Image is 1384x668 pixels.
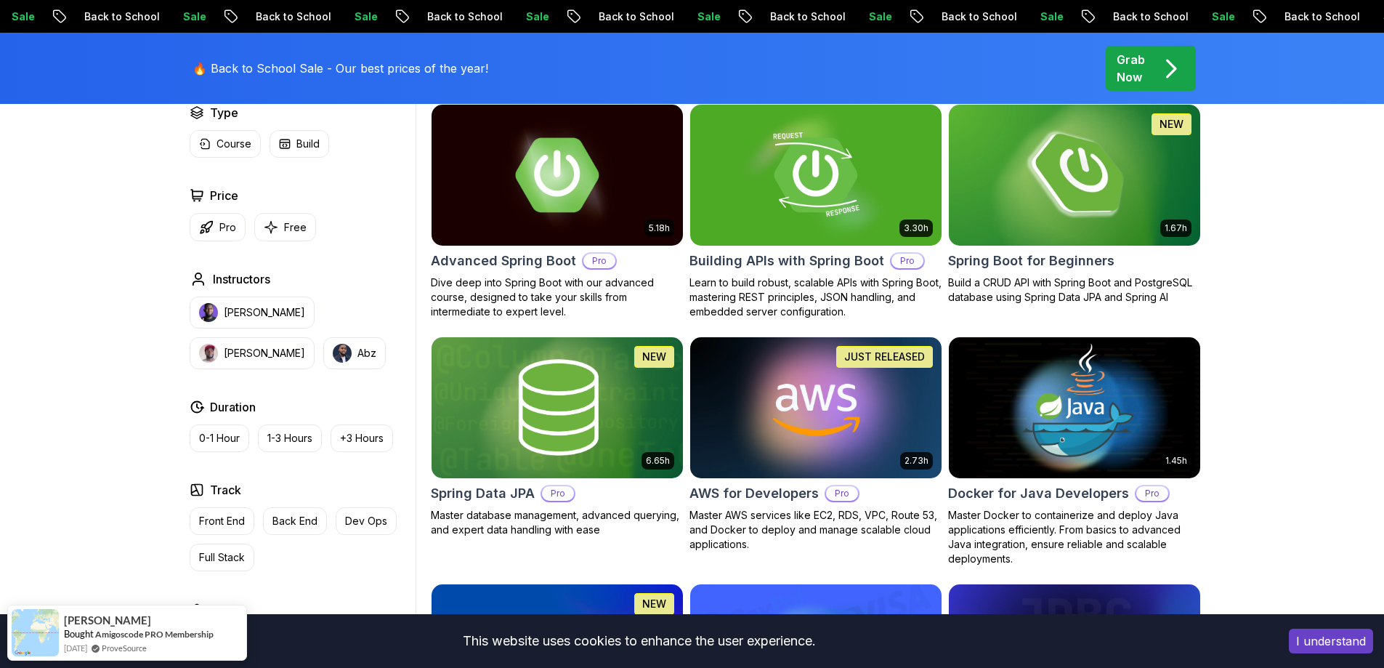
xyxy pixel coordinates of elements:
[284,220,307,235] p: Free
[272,514,317,528] p: Back End
[210,398,256,416] h2: Duration
[826,486,858,501] p: Pro
[891,254,923,268] p: Pro
[254,213,316,241] button: Free
[323,337,386,369] button: instructor imgAbz
[840,9,886,24] p: Sale
[689,483,819,504] h2: AWS for Developers
[267,431,312,446] p: 1-3 Hours
[340,431,384,446] p: +3 Hours
[689,251,884,271] h2: Building APIs with Spring Boot
[1289,629,1373,653] button: Accept cookies
[190,297,315,329] button: instructor img[PERSON_NAME]
[336,507,397,535] button: Dev Ops
[325,9,372,24] p: Sale
[190,544,254,571] button: Full Stack
[649,222,670,234] p: 5.18h
[689,508,942,552] p: Master AWS services like EC2, RDS, VPC, Route 53, and Docker to deploy and manage scalable cloud ...
[210,481,241,499] h2: Track
[357,346,376,361] p: Abz
[1084,9,1183,24] p: Back to School
[1117,51,1145,86] p: Grab Now
[1011,9,1058,24] p: Sale
[296,137,320,151] p: Build
[64,642,87,654] span: [DATE]
[542,486,574,501] p: Pro
[190,130,261,158] button: Course
[154,9,201,24] p: Sale
[64,628,94,640] span: Bought
[431,251,576,271] h2: Advanced Spring Boot
[102,642,147,654] a: ProveSource
[948,251,1114,271] h2: Spring Boot for Beginners
[219,220,236,235] p: Pro
[668,9,715,24] p: Sale
[905,455,928,467] p: 2.73h
[11,625,1267,657] div: This website uses cookies to enhance the user experience.
[224,346,305,361] p: [PERSON_NAME]
[431,337,684,537] a: Spring Data JPA card6.65hNEWSpring Data JPAProMaster database management, advanced querying, and ...
[12,609,59,656] img: provesource social proof notification image
[213,270,270,288] h2: Instructors
[210,600,240,618] h2: Level
[690,105,942,246] img: Building APIs with Spring Boot card
[199,431,240,446] p: 0-1 Hour
[64,614,151,627] span: [PERSON_NAME]
[331,424,393,452] button: +3 Hours
[646,455,670,467] p: 6.65h
[190,213,246,241] button: Pro
[431,508,684,537] p: Master database management, advanced querying, and expert data handling with ease
[642,350,666,364] p: NEW
[193,60,488,77] p: 🔥 Back to School Sale - Our best prices of the year!
[398,9,497,24] p: Back to School
[224,305,305,320] p: [PERSON_NAME]
[583,254,615,268] p: Pro
[1255,9,1354,24] p: Back to School
[210,187,238,204] h2: Price
[258,424,322,452] button: 1-3 Hours
[497,9,543,24] p: Sale
[1136,486,1168,501] p: Pro
[199,514,245,528] p: Front End
[948,483,1129,504] h2: Docker for Java Developers
[95,628,214,640] a: Amigoscode PRO Membership
[216,137,251,151] p: Course
[333,344,352,363] img: instructor img
[199,344,218,363] img: instructor img
[948,104,1201,305] a: Spring Boot for Beginners card1.67hNEWSpring Boot for BeginnersBuild a CRUD API with Spring Boot ...
[844,350,925,364] p: JUST RELEASED
[1165,222,1187,234] p: 1.67h
[199,550,245,565] p: Full Stack
[190,424,249,452] button: 0-1 Hour
[948,337,1201,566] a: Docker for Java Developers card1.45hDocker for Java DevelopersProMaster Docker to containerize an...
[1165,455,1187,467] p: 1.45h
[431,104,684,319] a: Advanced Spring Boot card5.18hAdvanced Spring BootProDive deep into Spring Boot with our advanced...
[227,9,325,24] p: Back to School
[432,337,683,478] img: Spring Data JPA card
[689,104,942,319] a: Building APIs with Spring Boot card3.30hBuilding APIs with Spring BootProLearn to build robust, s...
[1183,9,1229,24] p: Sale
[270,130,329,158] button: Build
[199,303,218,322] img: instructor img
[431,483,535,504] h2: Spring Data JPA
[904,222,928,234] p: 3.30h
[948,275,1201,305] p: Build a CRUD API with Spring Boot and PostgreSQL database using Spring Data JPA and Spring AI
[642,597,666,611] p: NEW
[432,105,683,246] img: Advanced Spring Boot card
[942,101,1206,249] img: Spring Boot for Beginners card
[741,9,840,24] p: Back to School
[345,514,387,528] p: Dev Ops
[690,337,942,478] img: AWS for Developers card
[570,9,668,24] p: Back to School
[210,104,238,121] h2: Type
[912,9,1011,24] p: Back to School
[190,507,254,535] button: Front End
[55,9,154,24] p: Back to School
[948,508,1201,566] p: Master Docker to containerize and deploy Java applications efficiently. From basics to advanced J...
[431,275,684,319] p: Dive deep into Spring Boot with our advanced course, designed to take your skills from intermedia...
[949,337,1200,478] img: Docker for Java Developers card
[190,337,315,369] button: instructor img[PERSON_NAME]
[263,507,327,535] button: Back End
[1160,117,1183,132] p: NEW
[689,275,942,319] p: Learn to build robust, scalable APIs with Spring Boot, mastering REST principles, JSON handling, ...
